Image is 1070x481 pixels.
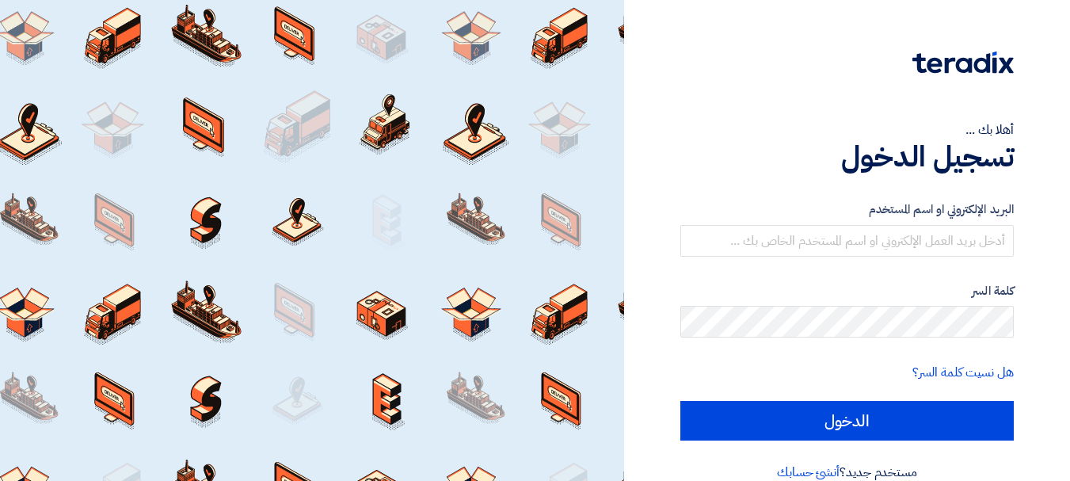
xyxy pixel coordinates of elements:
input: الدخول [680,401,1014,441]
label: كلمة السر [680,282,1014,300]
div: أهلا بك ... [680,120,1014,139]
a: هل نسيت كلمة السر؟ [912,363,1014,382]
h1: تسجيل الدخول [680,139,1014,174]
input: أدخل بريد العمل الإلكتروني او اسم المستخدم الخاص بك ... [680,225,1014,257]
label: البريد الإلكتروني او اسم المستخدم [680,200,1014,219]
img: Teradix logo [912,52,1014,74]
